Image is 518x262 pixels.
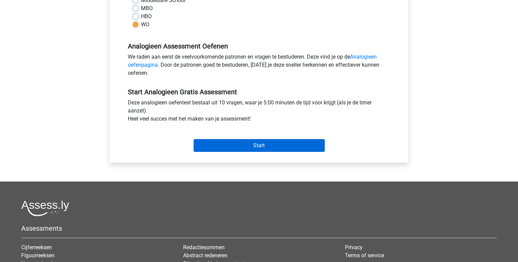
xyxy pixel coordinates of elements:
[194,139,325,152] input: Start
[21,200,69,216] img: Assessly logo
[183,252,228,259] a: Abstract redeneren
[345,252,384,259] a: Terms of service
[21,224,497,232] h5: Assessments
[123,53,395,80] div: We raden aan eerst de veelvoorkomende patronen en vragen te bestuderen. Deze vind je op de . Door...
[141,12,152,21] label: HBO
[21,252,55,259] a: Figuurreeksen
[141,21,149,29] label: WO
[128,42,390,50] h5: Analogieen Assessment Oefenen
[128,88,390,96] h5: Start Analogieen Gratis Assessment
[183,244,225,251] a: Redactiesommen
[345,244,363,251] a: Privacy
[21,244,52,251] a: Cijferreeksen
[141,4,153,12] label: MBO
[123,99,395,126] div: Deze analogieen oefentest bestaat uit 10 vragen, waar je 5:00 minuten de tijd voor krijgt (als je...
